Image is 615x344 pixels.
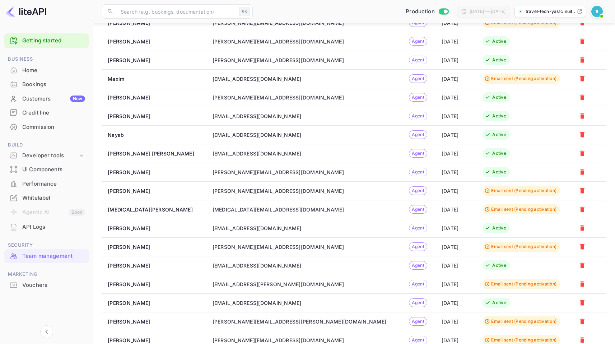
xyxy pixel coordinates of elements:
div: Active [492,131,506,138]
th: [PERSON_NAME] [102,256,205,275]
div: Commission [22,123,85,131]
span: Agent [409,150,427,157]
th: [PERSON_NAME] [102,275,205,293]
a: API Logs [4,220,89,233]
div: [EMAIL_ADDRESS][DOMAIN_NAME] [213,262,302,269]
th: Nayab [102,125,205,144]
div: Active [492,225,506,231]
th: [PERSON_NAME] [PERSON_NAME] [102,144,205,163]
div: Switch to Sandbox mode [403,8,451,16]
div: [DATE] [442,336,471,344]
th: [PERSON_NAME] [102,88,205,107]
th: [PERSON_NAME] [102,51,205,69]
span: Security [4,241,89,249]
div: [EMAIL_ADDRESS][DOMAIN_NAME] [213,299,302,307]
span: Build [4,141,89,149]
span: Agent [409,75,427,82]
div: ⌘K [239,7,250,16]
div: Email sent (Pending activation) [491,337,556,343]
th: [PERSON_NAME] [102,181,205,200]
div: Email sent (Pending activation) [491,206,556,213]
div: API Logs [22,223,85,231]
div: UI Components [22,166,85,174]
div: Active [492,38,506,45]
div: CustomersNew [4,92,89,106]
span: Agent [409,337,427,343]
span: Agent [409,131,427,138]
div: [PERSON_NAME][EMAIL_ADDRESS][DOMAIN_NAME] [213,187,344,195]
div: [EMAIL_ADDRESS][DOMAIN_NAME] [213,131,302,139]
span: Agent [409,318,427,325]
div: [DATE] [442,224,471,232]
th: [PERSON_NAME] [102,293,205,312]
th: [PERSON_NAME] [102,237,205,256]
a: Performance [4,177,89,190]
div: Team management [22,252,85,260]
th: [PERSON_NAME] [102,163,205,181]
div: [DATE] [442,299,471,307]
div: [DATE] [442,150,471,157]
div: Vouchers [22,281,85,289]
div: Email sent (Pending activation) [491,281,556,287]
span: Business [4,55,89,63]
div: Developer tools [22,152,78,160]
div: [DATE] [442,187,471,195]
div: Whitelabel [22,194,85,202]
div: Home [22,66,85,75]
div: Active [492,57,506,63]
p: travel-tech-yas1c.nuit... [526,8,576,15]
span: Agent [409,113,427,119]
div: Active [492,113,506,119]
span: Agent [409,169,427,175]
span: Marketing [4,270,89,278]
span: Agent [409,225,427,231]
div: New [70,96,85,102]
a: Commission [4,120,89,134]
div: Active [492,150,506,157]
span: Agent [409,206,427,213]
th: [PERSON_NAME] [102,219,205,237]
div: Home [4,64,89,78]
div: [DATE] [442,56,471,64]
div: [DATE] [442,318,471,325]
span: Agent [409,57,427,63]
a: CustomersNew [4,92,89,105]
div: [DATE] [442,112,471,120]
div: Email sent (Pending activation) [491,243,556,250]
div: Email sent (Pending activation) [491,318,556,325]
span: Agent [409,94,427,101]
span: Agent [409,243,427,250]
div: [EMAIL_ADDRESS][PERSON_NAME][DOMAIN_NAME] [213,280,344,288]
a: Team management [4,249,89,262]
img: LiteAPI logo [6,6,46,17]
div: [PERSON_NAME][EMAIL_ADDRESS][DOMAIN_NAME] [213,38,344,45]
th: [PERSON_NAME] [102,312,205,331]
th: [PERSON_NAME] [102,107,205,125]
div: Active [492,262,506,269]
div: Whitelabel [4,191,89,205]
a: Bookings [4,78,89,91]
div: Customers [22,95,85,103]
div: Commission [4,120,89,134]
a: Getting started [22,37,85,45]
span: Production [406,8,435,16]
a: Home [4,64,89,77]
div: [PERSON_NAME][EMAIL_ADDRESS][DOMAIN_NAME] [213,336,344,344]
span: Agent [409,281,427,287]
div: Team management [4,249,89,263]
input: Search (e.g. bookings, documentation) [116,4,236,19]
div: [DATE] [442,94,471,101]
div: Performance [22,180,85,188]
div: Credit line [4,106,89,120]
a: Whitelabel [4,191,89,204]
div: [DATE] [442,280,471,288]
img: Revolut [591,6,603,17]
span: Agent [409,262,427,269]
div: [DATE] [442,243,471,251]
div: [DATE] [442,131,471,139]
span: Agent [409,38,427,45]
div: Active [492,169,506,175]
div: [DATE] [442,75,471,83]
a: Vouchers [4,278,89,292]
div: Getting started [4,33,89,48]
